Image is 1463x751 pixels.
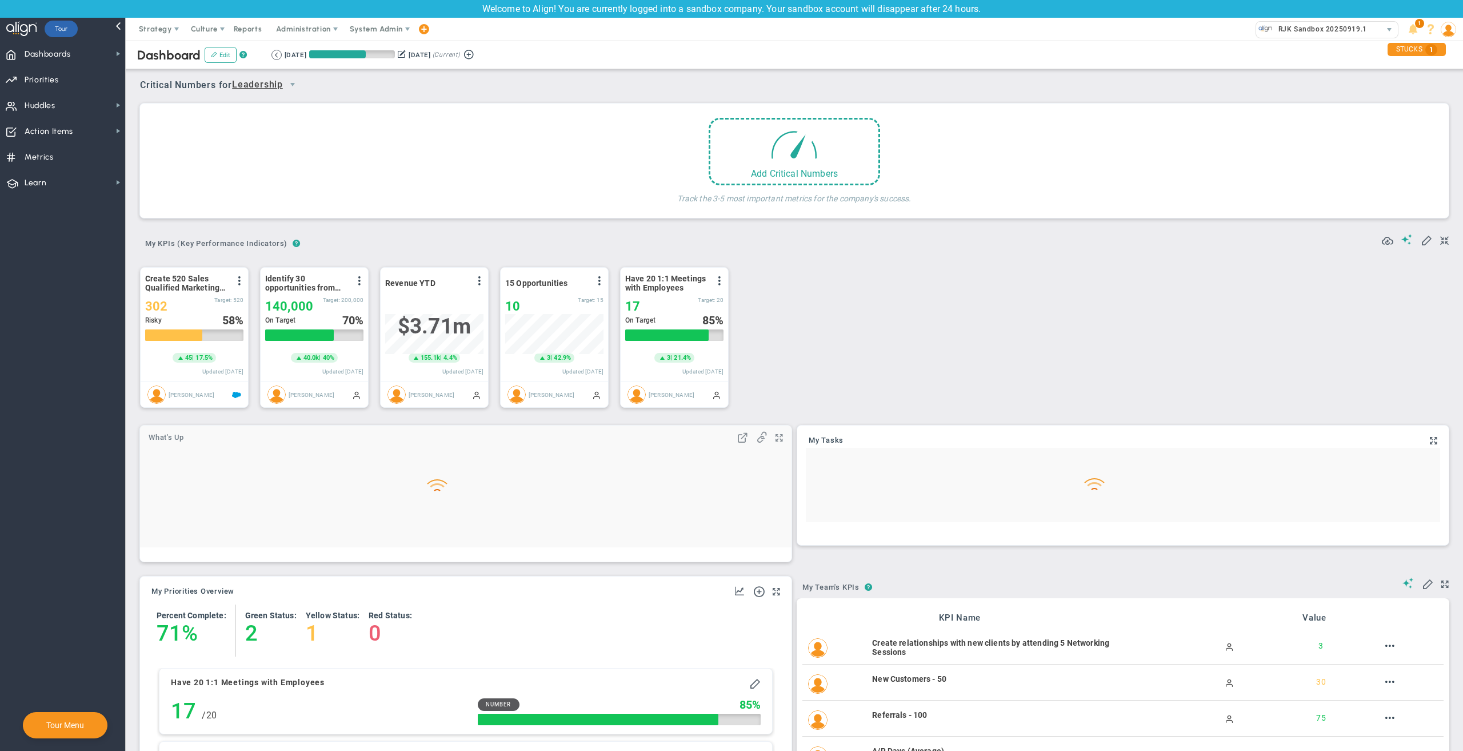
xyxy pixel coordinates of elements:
[139,25,172,33] span: Strategy
[306,621,359,646] h4: 1
[698,297,715,303] span: Target:
[1225,714,1234,723] span: Manually Updated
[232,78,283,92] span: Leadership
[562,368,603,375] span: Updated [DATE]
[597,297,603,303] span: 15
[1273,22,1367,37] span: RJK Sandbox 20250919.1
[369,610,412,621] h4: Red Status:
[267,386,286,404] img: Robert Kihm
[276,25,330,33] span: Administration
[1422,18,1440,41] li: Help & Frequently Asked Questions (FAQ)
[25,171,46,195] span: Learn
[342,314,364,327] div: %
[486,701,511,709] span: Number
[169,391,214,398] span: [PERSON_NAME]
[674,354,691,361] span: 21.4%
[145,316,162,324] span: Risky
[306,610,359,621] h4: Yellow Status:
[1402,578,1414,589] span: Suggestions (AI Feature)
[309,50,395,58] div: Period Progress: 66% Day 60 of 90 with 30 remaining.
[43,720,87,730] button: Tour Menu
[529,391,574,398] span: [PERSON_NAME]
[592,390,601,399] span: Manually Updated
[625,316,655,324] span: On Target
[303,353,319,363] span: 40.0k
[1441,22,1456,37] img: 50429.Person.photo
[151,587,234,597] button: My Priorities Overview
[667,353,670,363] span: 3
[151,587,234,595] span: My Priorities Overview
[341,297,363,303] span: 200,000
[1381,22,1398,38] span: select
[740,698,752,711] span: 85
[409,50,430,60] div: [DATE]
[171,698,196,724] h4: 17
[550,354,552,361] span: |
[649,391,694,398] span: [PERSON_NAME]
[191,25,218,33] span: Culture
[369,621,412,646] h4: 0
[872,710,927,720] span: Referrals - 100
[1225,642,1234,651] span: Manually Updated
[797,613,1123,623] h3: KPI Name
[222,314,244,327] div: %
[717,297,723,303] span: 20
[1382,233,1393,245] span: Refresh Data
[625,299,640,313] span: 17
[385,279,435,288] span: Revenue YTD
[140,235,293,253] span: My KPIs (Key Performance Indicators)
[682,368,723,375] span: Updated [DATE]
[352,390,361,399] span: Manually Updated
[872,638,1109,657] span: Create relationships with new clients by attending 5 Networking Sessions
[1421,234,1432,245] span: Edit My KPIs
[271,50,282,60] button: Go to previous period
[289,391,334,398] span: [PERSON_NAME]
[232,390,241,399] span: Salesforce Enabled<br ></span>Sandbox: Quarterly Leads and Opportunities
[809,436,844,446] a: My Tasks
[1225,678,1234,687] span: Manually Updated
[752,698,761,711] span: %
[505,279,568,288] span: 15 Opportunities
[222,313,235,327] span: 58
[319,354,321,361] span: |
[1316,677,1325,686] span: 30
[195,354,213,361] span: 17.5%
[1316,713,1325,722] span: 75
[440,354,442,361] span: |
[1388,43,1446,56] div: STUCKS
[265,274,348,292] span: Identify 30 opportunities from SmithCo resulting in $200K new sales
[233,297,243,303] span: 520
[702,314,724,327] div: %
[205,47,237,63] button: Edit
[285,50,306,60] div: [DATE]
[677,185,911,204] h4: Track the 3-5 most important metrics for the company's success.
[192,354,194,361] span: |
[1318,641,1323,650] span: 3
[145,299,167,313] span: 302
[421,353,440,363] span: 155.1k
[1401,234,1413,245] span: Suggestions (AI Feature)
[472,390,481,399] span: Manually Updated
[398,314,471,339] span: $3,707,282
[182,621,198,646] h4: %
[140,75,305,96] span: Critical Numbers for
[25,68,59,92] span: Priorities
[627,386,646,404] img: Robert Kihm
[808,638,828,658] img: James Miller
[350,25,403,33] span: System Admin
[323,354,334,361] span: 40%
[25,42,71,66] span: Dashboards
[809,436,844,444] span: My Tasks
[442,368,483,375] span: Updated [DATE]
[808,710,828,730] img: Katie Williams
[140,235,293,255] button: My KPIs (Key Performance Indicators)
[505,299,520,313] span: 10
[1422,578,1433,589] span: Edit My KPIs
[202,710,206,721] span: /
[712,390,721,399] span: Manually Updated
[1258,22,1273,36] img: 33608.Company.photo
[25,120,73,144] span: Action Items
[202,368,243,375] span: Updated [DATE]
[185,353,192,363] span: 45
